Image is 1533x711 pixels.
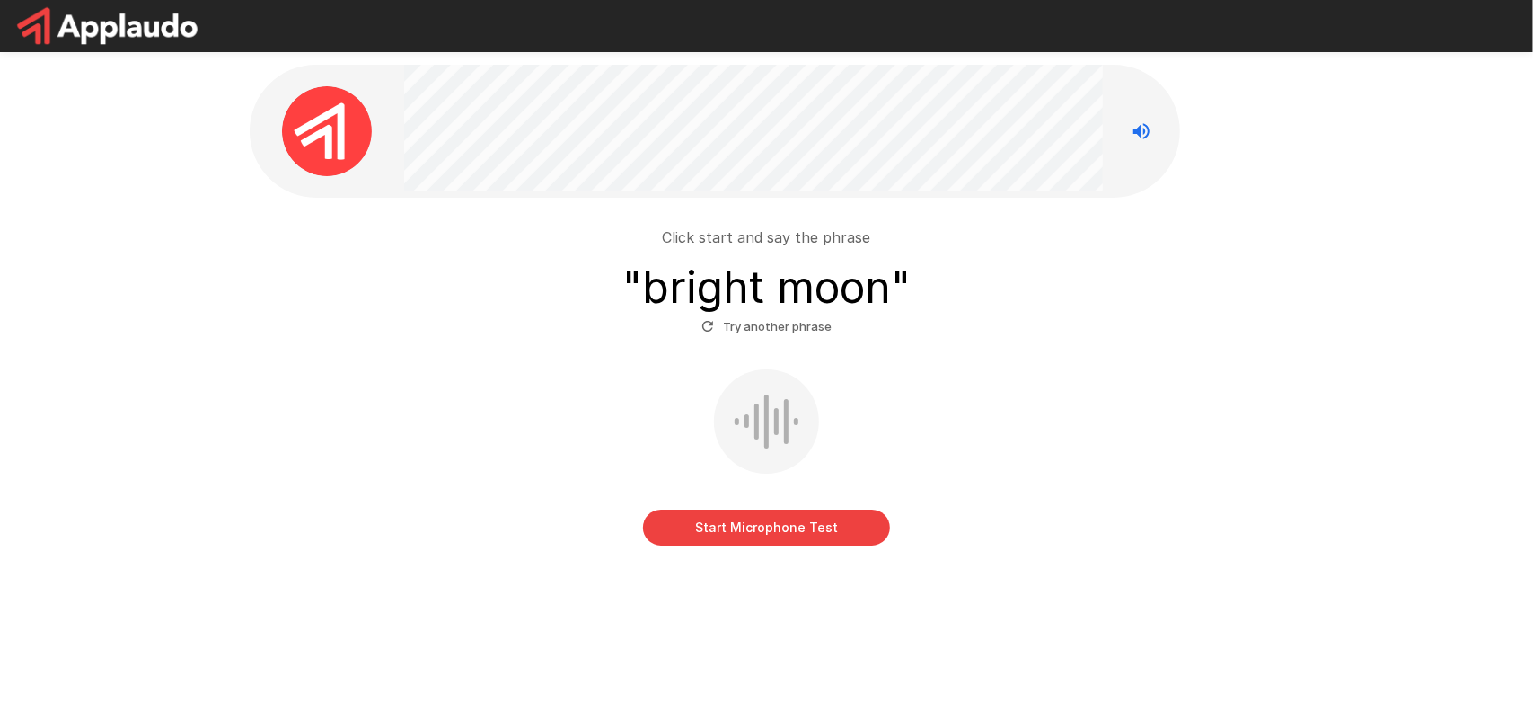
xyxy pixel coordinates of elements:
p: Click start and say the phrase [663,227,871,248]
button: Start Microphone Test [643,510,890,546]
button: Try another phrase [697,313,836,341]
img: applaudo_avatar.png [282,86,372,176]
button: Stop reading questions aloud [1123,113,1159,149]
h3: " bright moon " [622,262,911,313]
